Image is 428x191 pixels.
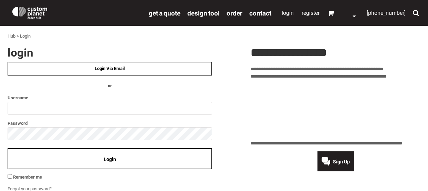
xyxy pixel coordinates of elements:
[333,159,350,164] span: Sign Up
[251,84,420,136] iframe: Customer reviews powered by Trustpilot
[17,33,19,40] div: >
[249,9,271,17] a: Contact
[367,10,406,16] span: [PHONE_NUMBER]
[8,33,15,39] a: Hub
[13,174,42,180] span: Remember me
[8,119,212,127] label: Password
[149,9,180,17] a: get a quote
[282,10,294,16] a: Login
[8,47,212,58] h2: Login
[8,62,212,76] a: Login Via Email
[8,2,145,22] a: Custom Planet
[104,157,116,162] span: Login
[95,66,125,71] span: Login Via Email
[20,33,31,40] div: Login
[187,9,220,17] a: design tool
[302,10,320,16] a: Register
[8,94,212,102] label: Username
[11,5,49,19] img: Custom Planet
[8,82,212,90] h4: OR
[227,9,242,17] a: order
[8,174,12,179] input: Remember me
